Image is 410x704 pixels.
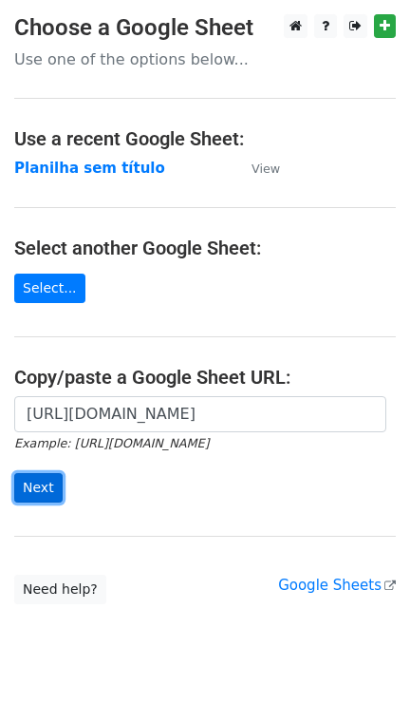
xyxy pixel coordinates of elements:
[14,366,396,389] h4: Copy/paste a Google Sheet URL:
[14,396,386,432] input: Paste your Google Sheet URL here
[14,14,396,42] h3: Choose a Google Sheet
[14,160,165,177] a: Planilha sem título
[14,575,106,604] a: Need help?
[233,160,280,177] a: View
[14,127,396,150] h4: Use a recent Google Sheet:
[252,162,280,176] small: View
[278,577,396,594] a: Google Sheets
[14,473,63,503] input: Next
[14,274,85,303] a: Select...
[14,436,209,450] small: Example: [URL][DOMAIN_NAME]
[14,237,396,259] h4: Select another Google Sheet:
[14,49,396,69] p: Use one of the options below...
